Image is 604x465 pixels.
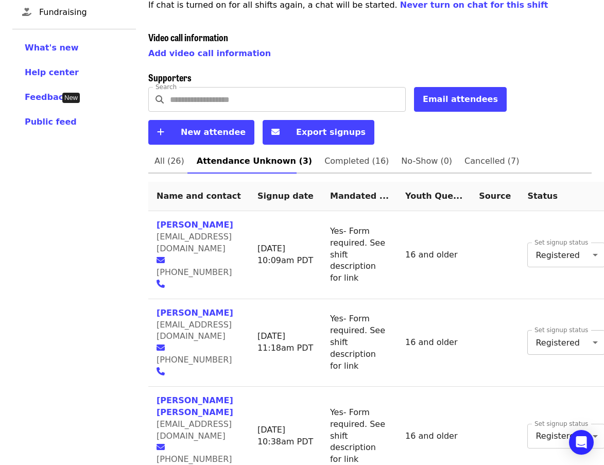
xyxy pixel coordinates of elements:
[22,7,31,17] i: hand-holding-heart icon
[527,191,558,201] span: Status
[157,127,164,137] i: plus icon
[395,149,458,174] a: No-Show (0)
[318,149,395,174] a: Completed (16)
[157,343,171,353] a: envelope icon
[157,419,232,441] span: [EMAIL_ADDRESS][DOMAIN_NAME]
[25,66,124,79] a: Help center
[330,191,389,201] span: Mandated Service
[181,127,246,137] span: New attendee
[569,430,594,455] div: Open Intercom Messenger
[62,93,80,103] div: Tooltip anchor
[157,320,232,341] span: [EMAIL_ADDRESS][DOMAIN_NAME]
[249,211,322,299] td: [DATE] 10:09am PDT
[405,191,462,201] span: Youth Question
[534,327,588,333] label: Set signup status
[25,42,124,54] a: What's new
[148,182,249,211] th: Name and contact
[157,308,233,318] a: [PERSON_NAME]
[157,267,232,277] span: [PHONE_NUMBER]
[39,6,128,19] span: Fundraising
[397,299,471,387] td: 16 and older
[414,87,507,112] button: Email attendees
[157,220,233,230] a: [PERSON_NAME]
[197,154,312,168] span: Attendance Unknown (3)
[464,154,519,168] span: Cancelled (7)
[25,43,79,53] span: What's new
[157,442,171,452] a: envelope icon
[471,182,519,211] th: Source
[458,149,525,174] a: Cancelled (7)
[322,211,397,299] td: Yes- Form required. See shift description for link
[157,232,232,253] span: [EMAIL_ADDRESS][DOMAIN_NAME]
[157,442,165,452] i: envelope icon
[25,117,77,127] span: Public feed
[154,154,184,168] span: All (26)
[25,67,79,77] span: Help center
[397,211,471,299] td: 16 and older
[322,299,397,387] td: Yes- Form required. See shift description for link
[157,343,165,353] i: envelope icon
[296,127,366,137] span: Export signups
[157,255,165,265] i: envelope icon
[534,239,588,246] label: Set signup status
[157,454,232,464] span: [PHONE_NUMBER]
[148,120,254,145] button: New attendee
[157,255,171,265] a: envelope icon
[249,182,322,211] th: Signup date
[148,48,271,58] a: Add video call information
[263,120,374,145] button: Export signups
[148,149,191,174] a: All (26)
[157,355,232,365] span: [PHONE_NUMBER]
[25,116,124,128] a: Public feed
[170,87,406,112] input: Search
[148,71,192,84] span: Supporters
[271,127,280,137] i: envelope icon
[157,395,233,417] a: [PERSON_NAME] [PERSON_NAME]
[157,279,165,289] i: phone icon
[249,299,322,387] td: [DATE] 11:18am PDT
[157,279,171,289] a: phone icon
[157,367,171,376] a: phone icon
[156,95,164,105] i: search icon
[324,154,389,168] span: Completed (16)
[148,30,228,44] span: Video call information
[156,84,177,90] label: Search
[401,154,452,168] span: No-Show (0)
[534,421,588,427] label: Set signup status
[25,91,69,104] button: Feedback
[423,94,498,104] span: Email attendees
[191,149,318,174] a: Attendance Unknown (3)
[157,367,165,376] i: phone icon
